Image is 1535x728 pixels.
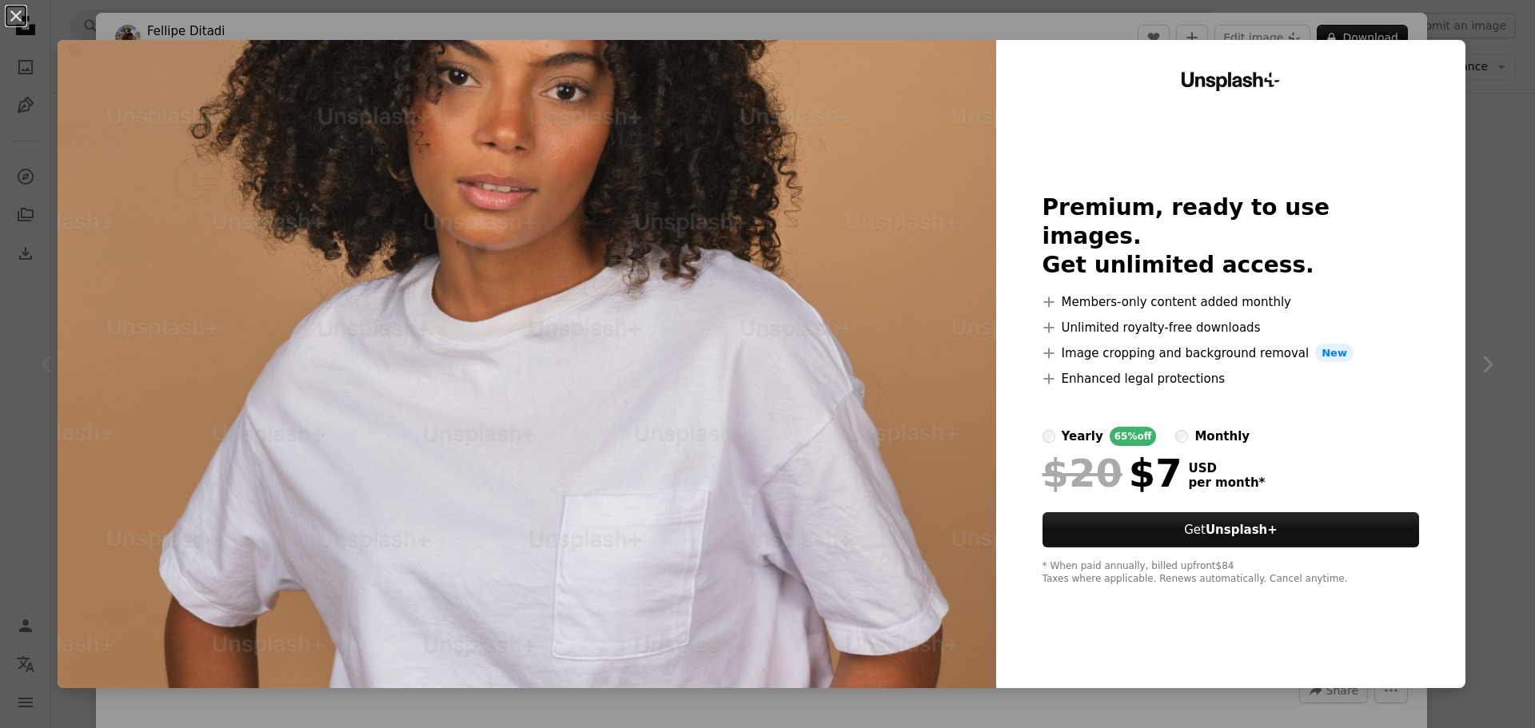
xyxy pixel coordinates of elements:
[1043,193,1420,280] h2: Premium, ready to use images. Get unlimited access.
[1043,369,1420,388] li: Enhanced legal protections
[1043,430,1055,443] input: yearly65%off
[1189,461,1266,475] span: USD
[1315,344,1354,363] span: New
[1043,292,1420,312] li: Members-only content added monthly
[1110,427,1157,446] div: 65% off
[1189,475,1266,490] span: per month *
[1043,452,1122,494] span: $20
[1206,523,1278,537] strong: Unsplash+
[1043,344,1420,363] li: Image cropping and background removal
[1062,427,1103,446] div: yearly
[1043,318,1420,337] li: Unlimited royalty-free downloads
[1175,430,1188,443] input: monthly
[1043,452,1182,494] div: $7
[1194,427,1250,446] div: monthly
[1043,560,1420,586] div: * When paid annually, billed upfront $84 Taxes where applicable. Renews automatically. Cancel any...
[1043,512,1420,547] button: GetUnsplash+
